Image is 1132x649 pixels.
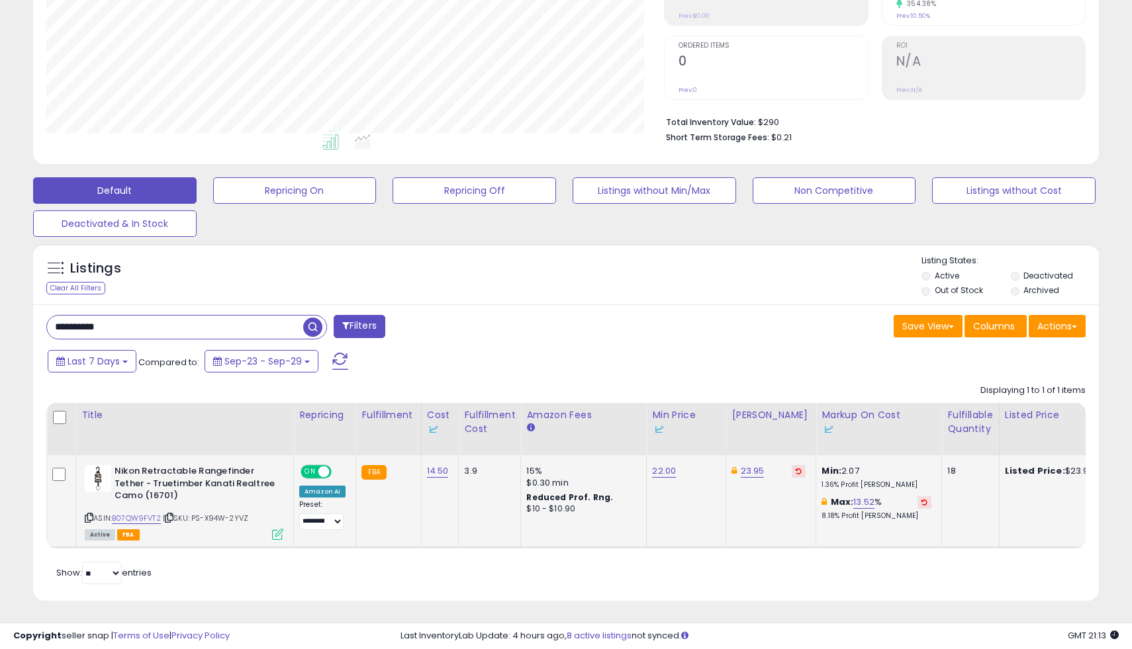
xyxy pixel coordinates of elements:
div: seller snap | | [13,630,230,642]
small: Prev: N/A [896,86,922,94]
div: Markup on Cost [822,408,936,436]
span: | SKU: PS-X94W-2YVZ [163,513,248,523]
a: B07QW9FVT2 [112,513,161,524]
strong: Copyright [13,629,62,642]
th: The percentage added to the cost of goods (COGS) that forms the calculator for Min & Max prices. [816,403,942,455]
div: Amazon AI [299,486,346,498]
label: Out of Stock [935,284,983,296]
button: Listings without Min/Max [573,177,736,204]
img: InventoryLab Logo [822,423,835,436]
div: Title [81,408,288,422]
span: $0.21 [771,131,792,144]
div: $0.30 min [526,477,636,489]
div: Min Price [652,408,720,436]
div: [PERSON_NAME] [731,408,810,422]
img: InventoryLab Logo [427,423,440,436]
a: 14.50 [427,464,449,478]
a: Privacy Policy [171,629,230,642]
div: 3.9 [464,465,510,477]
button: Non Competitive [753,177,916,204]
label: Archived [1023,284,1059,296]
p: 8.18% Profit [PERSON_NAME] [822,511,931,521]
div: 15% [526,465,636,477]
div: Displaying 1 to 1 of 1 items [980,384,1086,397]
img: 31ESKTPvF-L._SL40_.jpg [85,465,111,492]
span: OFF [330,466,351,478]
button: Columns [965,315,1027,337]
div: $10 - $10.90 [526,503,636,515]
label: Active [935,270,959,281]
div: 18 [947,465,988,477]
span: ROI [896,42,1085,50]
span: ON [302,466,318,478]
div: Fulfillable Quantity [947,408,993,436]
div: Clear All Filters [46,282,105,294]
div: Fulfillment [361,408,415,422]
a: 13.52 [853,496,874,509]
small: Prev: $0.00 [679,12,710,20]
span: Show: entries [56,566,152,579]
div: Listed Price [1005,408,1119,422]
small: Prev: 10.50% [896,12,930,20]
small: FBA [361,465,386,480]
b: Listed Price: [1005,464,1065,477]
div: ASIN: [85,465,283,539]
button: Last 7 Days [48,350,136,372]
span: FBA [117,529,140,541]
button: Listings without Cost [932,177,1096,204]
a: 8 active listings [567,629,632,642]
button: Filters [334,315,385,338]
div: Fulfillment Cost [464,408,515,436]
div: 2.07 [822,465,931,490]
b: Total Inventory Value: [666,116,756,128]
b: Min: [822,464,841,477]
div: Preset: [299,500,346,530]
b: Reduced Prof. Rng. [526,492,613,503]
b: Max: [831,496,854,508]
span: Last 7 Days [68,355,120,368]
p: Listing States: [921,255,1098,267]
li: $290 [666,113,1076,129]
button: Repricing On [213,177,377,204]
h2: 0 [679,54,867,71]
h2: N/A [896,54,1085,71]
span: All listings currently available for purchase on Amazon [85,529,115,541]
button: Repricing Off [393,177,556,204]
p: 1.36% Profit [PERSON_NAME] [822,480,931,490]
span: Compared to: [138,356,199,368]
div: % [822,496,931,521]
h5: Listings [70,259,121,278]
b: Nikon Retractable Rangefinder Tether - Truetimber Kanati Realtree Camo (16701) [115,465,275,505]
label: Deactivated [1023,270,1073,281]
a: Terms of Use [113,629,169,642]
span: 2025-10-7 21:13 GMT [1068,629,1119,642]
div: Cost [427,408,453,436]
div: Last InventoryLab Update: 4 hours ago, not synced. [401,630,1119,642]
span: Sep-23 - Sep-29 [224,355,302,368]
button: Default [33,177,197,204]
div: Some or all of the values in this column are provided from Inventory Lab. [652,422,720,436]
div: Some or all of the values in this column are provided from Inventory Lab. [427,422,453,436]
div: Repricing [299,408,350,422]
span: Ordered Items [679,42,867,50]
a: 23.95 [741,464,765,478]
button: Save View [894,315,963,337]
div: Amazon Fees [526,408,641,422]
div: $23.95 [1005,465,1115,477]
button: Actions [1029,315,1086,337]
small: Prev: 0 [679,86,697,94]
a: 22.00 [652,464,676,478]
button: Sep-23 - Sep-29 [205,350,318,372]
span: Columns [973,320,1015,333]
button: Deactivated & In Stock [33,210,197,237]
b: Short Term Storage Fees: [666,132,769,143]
div: Some or all of the values in this column are provided from Inventory Lab. [822,422,936,436]
small: Amazon Fees. [526,422,534,434]
img: InventoryLab Logo [652,423,665,436]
